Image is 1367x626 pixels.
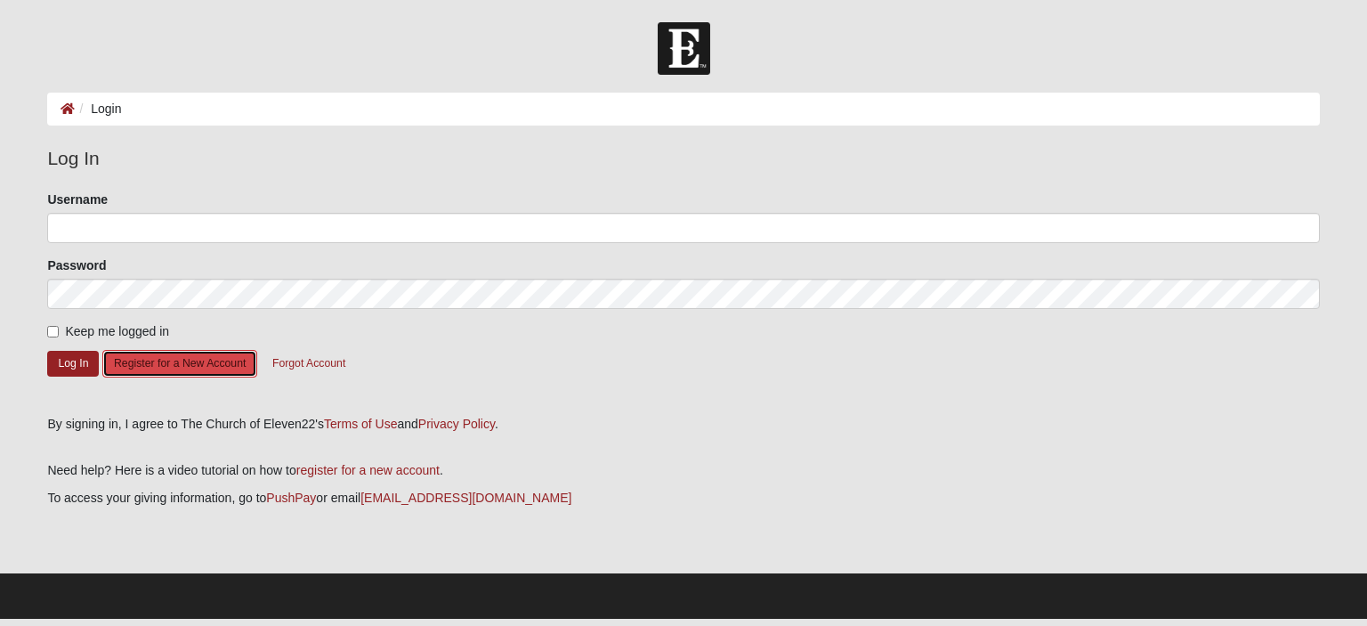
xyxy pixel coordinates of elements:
[360,491,571,505] a: [EMAIL_ADDRESS][DOMAIN_NAME]
[102,350,257,378] button: Register for a New Account
[75,100,121,118] li: Login
[47,326,59,337] input: Keep me logged in
[47,461,1319,480] p: Need help? Here is a video tutorial on how to .
[296,463,440,477] a: register for a new account
[47,351,99,377] button: Log In
[47,191,108,208] label: Username
[658,22,710,75] img: Church of Eleven22 Logo
[47,144,1319,173] legend: Log In
[324,417,397,431] a: Terms of Use
[65,324,169,338] span: Keep me logged in
[47,489,1319,508] p: To access your giving information, go to or email
[47,256,106,274] label: Password
[266,491,316,505] a: PushPay
[47,415,1319,434] div: By signing in, I agree to The Church of Eleven22's and .
[261,350,357,378] button: Forgot Account
[418,417,495,431] a: Privacy Policy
